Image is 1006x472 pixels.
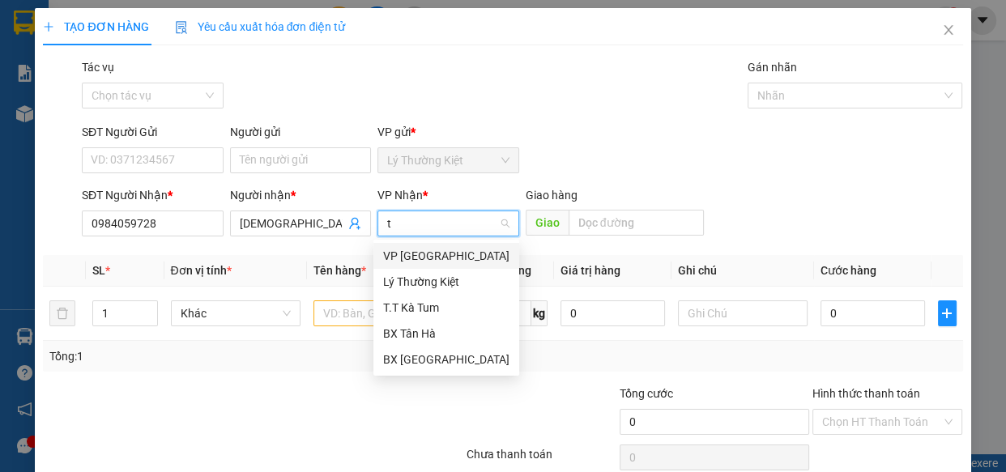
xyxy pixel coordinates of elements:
div: Lý Thường Kiệt [373,269,519,295]
div: BX Tân Châu [373,347,519,372]
div: Người gửi [230,123,372,141]
button: delete [49,300,75,326]
span: Giá trị hàng [561,264,620,277]
input: Dọc đường [569,210,704,236]
div: Lý Thường Kiệt [383,273,509,291]
th: Ghi chú [671,255,815,287]
span: VP Nhận [377,189,423,202]
span: Gửi: [14,15,39,32]
div: SĐT Người Nhận [82,186,224,204]
button: Close [926,8,971,53]
span: Giao [526,210,569,236]
span: Khác [181,301,292,325]
div: 0948861139 [155,89,319,112]
span: TẠO ĐƠN HÀNG [43,20,148,33]
span: plus [43,21,54,32]
span: Giao hàng [526,189,578,202]
div: SĐT Người Gửi [82,123,224,141]
input: Ghi Chú [678,300,808,326]
div: T.T Kà Tum [373,295,519,321]
button: plus [938,300,957,326]
span: close [942,23,955,36]
span: kg [531,300,548,326]
div: BX Tân Hà [373,321,519,347]
div: T.T Kà Tum [383,299,509,317]
span: Đơn vị tính [171,264,232,277]
label: Gán nhãn [748,61,797,74]
input: VD: Bàn, Ghế [313,300,444,326]
span: Nhận: [155,14,194,31]
div: NGOC [155,70,319,89]
img: icon [175,21,188,34]
label: Tác vụ [82,61,114,74]
span: Lý Thường Kiệt [387,148,509,172]
div: VP [GEOGRAPHIC_DATA] [383,247,509,265]
span: Cước hàng [821,264,876,277]
div: [PERSON_NAME][GEOGRAPHIC_DATA] [155,14,319,70]
div: BX Tân Hà [383,325,509,342]
label: Hình thức thanh toán [812,387,920,400]
div: BX [GEOGRAPHIC_DATA] [383,351,509,368]
div: Người nhận [230,186,372,204]
div: Lý Thường Kiệt [14,14,143,53]
input: 0 [561,300,665,326]
div: VP Tân Bình [373,243,519,269]
span: plus [939,307,956,320]
span: SL [92,264,105,277]
span: Tổng cước [620,387,673,400]
span: user-add [348,217,361,230]
div: Tổng: 1 [49,347,390,365]
div: VP gửi [377,123,519,141]
span: Tên hàng [313,264,366,277]
span: Yêu cầu xuất hóa đơn điện tử [175,20,346,33]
